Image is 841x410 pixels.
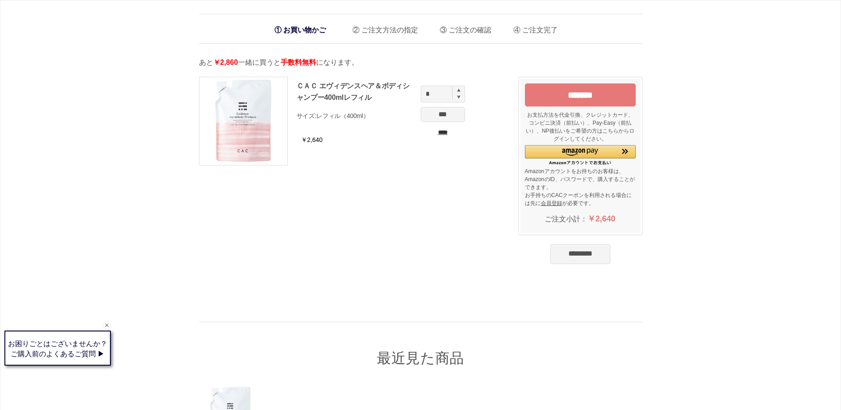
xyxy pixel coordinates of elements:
[525,167,636,207] p: Amazonアカウントをお持ちのお客様は、AmazonのID、パスワードで、購入することができます。 お手持ちのCACクーポンを利用される場合には先に が必要です。
[525,111,636,143] p: お支払方法を代金引換、クレジットカード、コンビニ決済（前払い）、Pay-Easy（前払い）、NP後払いをご希望の方はこちらからログインしてください。
[199,322,642,368] div: 最近見た商品
[525,145,636,165] div: Amazon Pay - Amazonアカウントをお使いください
[199,57,642,68] p: あと 一緒に買うと になります。
[270,21,330,39] li: お買い物かご
[525,209,636,229] div: ご注文小計：
[587,214,615,223] span: ￥2,640
[433,19,491,37] li: ご注文の確認
[316,112,369,119] span: レフィル（400ml）
[541,200,562,206] a: 会員登録
[457,88,461,92] img: spinplus.gif
[297,112,416,120] p: サイズ:
[507,19,558,37] li: ご注文完了
[457,95,461,99] img: spinminus.gif
[199,77,287,165] img: ＣＡＣ エヴィデンスヘア＆ボディシャンプー400mlレフィル
[297,82,410,101] a: ＣＡＣ エヴィデンスヘア＆ボディシャンプー400mlレフィル
[213,59,238,66] span: ￥2,860
[346,19,418,37] li: ご注文方法の指定
[281,59,316,66] span: 手数料無料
